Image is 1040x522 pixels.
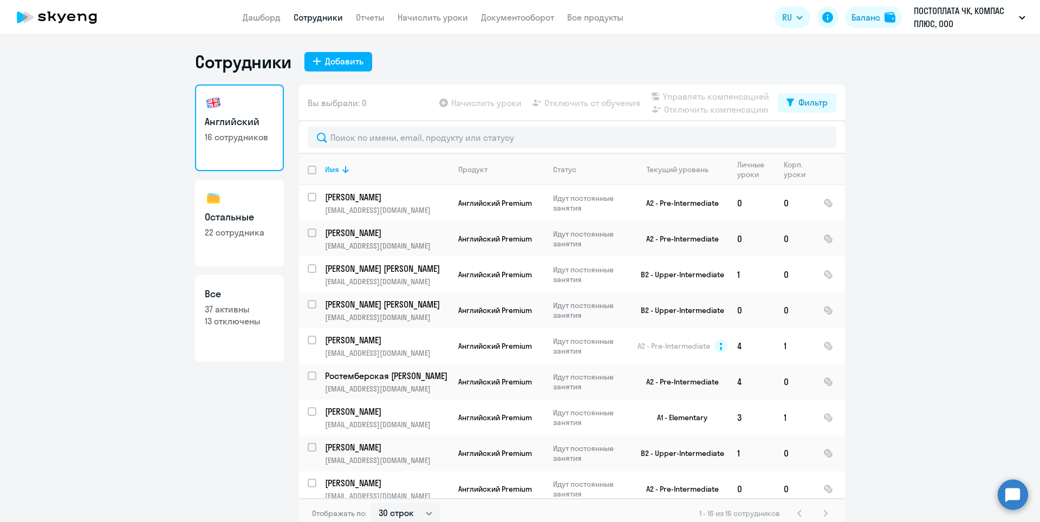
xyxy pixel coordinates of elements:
[325,165,449,174] div: Имя
[775,364,815,400] td: 0
[775,292,815,328] td: 0
[458,165,544,174] div: Продукт
[775,471,815,507] td: 0
[782,11,792,24] span: RU
[325,191,447,203] p: [PERSON_NAME]
[325,477,447,489] p: [PERSON_NAME]
[737,160,775,179] div: Личные уроки
[325,277,449,286] p: [EMAIL_ADDRESS][DOMAIN_NAME]
[845,6,902,28] button: Балансbalance
[205,226,274,238] p: 22 сотрудника
[628,471,729,507] td: A2 - Pre-Intermediate
[567,12,623,23] a: Все продукты
[638,341,710,351] span: A2 - Pre-Intermediate
[458,341,532,351] span: Английский Premium
[325,298,447,310] p: [PERSON_NAME] [PERSON_NAME]
[312,508,367,518] span: Отображать по:
[308,96,367,109] span: Вы выбрали: 0
[325,312,449,322] p: [EMAIL_ADDRESS][DOMAIN_NAME]
[325,165,339,174] div: Имя
[628,257,729,292] td: B2 - Upper-Intermediate
[553,336,627,356] p: Идут постоянные занятия
[737,160,768,179] div: Личные уроки
[729,400,775,435] td: 3
[481,12,554,23] a: Документооборот
[356,12,385,23] a: Отчеты
[458,448,532,458] span: Английский Premium
[243,12,281,23] a: Дашборд
[325,298,449,310] a: [PERSON_NAME] [PERSON_NAME]
[775,257,815,292] td: 0
[325,491,449,501] p: [EMAIL_ADDRESS][DOMAIN_NAME]
[553,443,627,463] p: Идут постоянные занятия
[775,435,815,471] td: 0
[458,413,532,422] span: Английский Premium
[325,441,449,453] a: [PERSON_NAME]
[205,94,222,112] img: english
[798,96,828,109] div: Фильтр
[553,229,627,249] p: Идут постоянные занятия
[784,160,807,179] div: Корп. уроки
[325,241,449,251] p: [EMAIL_ADDRESS][DOMAIN_NAME]
[398,12,468,23] a: Начислить уроки
[325,348,449,358] p: [EMAIL_ADDRESS][DOMAIN_NAME]
[205,287,274,301] h3: Все
[195,51,291,73] h1: Сотрудники
[325,227,447,239] p: [PERSON_NAME]
[628,185,729,221] td: A2 - Pre-Intermediate
[325,227,449,239] a: [PERSON_NAME]
[325,477,449,489] a: [PERSON_NAME]
[458,234,532,244] span: Английский Premium
[628,221,729,257] td: A2 - Pre-Intermediate
[553,193,627,213] p: Идут постоянные занятия
[195,275,284,362] a: Все37 активны13 отключены
[647,165,708,174] div: Текущий уровень
[325,455,449,465] p: [EMAIL_ADDRESS][DOMAIN_NAME]
[308,127,836,148] input: Поиск по имени, email, продукту или статусу
[458,165,487,174] div: Продукт
[729,292,775,328] td: 0
[628,435,729,471] td: B2 - Upper-Intermediate
[729,221,775,257] td: 0
[195,84,284,171] a: Английский16 сотрудников
[729,328,775,364] td: 4
[458,305,532,315] span: Английский Premium
[775,6,810,28] button: RU
[325,384,449,394] p: [EMAIL_ADDRESS][DOMAIN_NAME]
[729,257,775,292] td: 1
[628,364,729,400] td: A2 - Pre-Intermediate
[205,115,274,129] h3: Английский
[729,471,775,507] td: 0
[914,4,1015,30] p: ПОСТОПЛАТА ЧК, КОМПАС ПЛЮС, ООО
[553,372,627,391] p: Идут постоянные занятия
[325,263,449,275] a: [PERSON_NAME] [PERSON_NAME]
[699,508,780,518] span: 1 - 16 из 16 сотрудников
[458,198,532,208] span: Английский Premium
[325,205,449,215] p: [EMAIL_ADDRESS][DOMAIN_NAME]
[325,263,447,275] p: [PERSON_NAME] [PERSON_NAME]
[908,4,1031,30] button: ПОСТОПЛАТА ЧК, КОМПАС ПЛЮС, ООО
[325,441,447,453] p: [PERSON_NAME]
[325,334,449,346] a: [PERSON_NAME]
[325,406,447,417] p: [PERSON_NAME]
[325,334,447,346] p: [PERSON_NAME]
[325,191,449,203] a: [PERSON_NAME]
[778,93,836,113] button: Фильтр
[458,270,532,279] span: Английский Premium
[553,301,627,320] p: Идут постоянные занятия
[885,12,895,23] img: balance
[325,370,447,382] p: Ростемберская [PERSON_NAME]
[775,221,815,257] td: 0
[205,190,222,207] img: others
[775,185,815,221] td: 0
[775,400,815,435] td: 1
[553,165,627,174] div: Статус
[325,406,449,417] a: [PERSON_NAME]
[325,55,363,68] div: Добавить
[851,11,880,24] div: Баланс
[775,328,815,364] td: 1
[553,165,576,174] div: Статус
[205,315,274,327] p: 13 отключены
[458,484,532,494] span: Английский Premium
